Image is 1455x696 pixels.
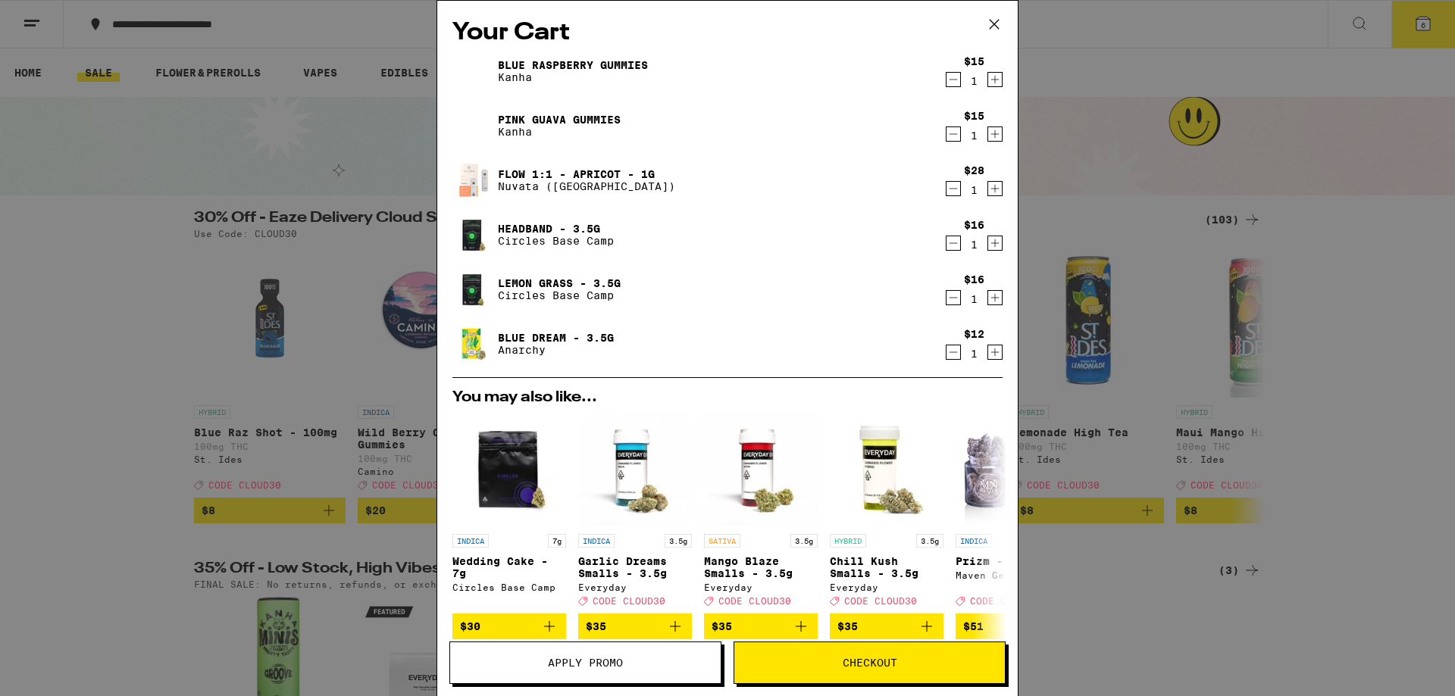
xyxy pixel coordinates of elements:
button: Decrement [946,181,961,196]
div: 1 [964,348,984,360]
span: Apply Promo [548,657,623,668]
a: Open page for Wedding Cake - 7g from Circles Base Camp [452,413,566,613]
p: INDICA [956,534,992,548]
p: Wedding Cake - 7g [452,555,566,579]
a: Blue Dream - 3.5g [498,332,614,344]
p: INDICA [578,534,615,548]
a: Pink Guava Gummies [498,114,621,126]
button: Increment [987,345,1003,360]
button: Add to bag [830,613,943,639]
button: Decrement [946,72,961,87]
button: Apply Promo [449,641,721,684]
p: Nuvata ([GEOGRAPHIC_DATA]) [498,180,675,192]
div: Everyday [704,582,818,592]
div: Everyday [578,582,692,592]
p: Chill Kush Smalls - 3.5g [830,555,943,579]
div: $15 [964,55,984,67]
a: Open page for Prizm - 3.5g from Maven Genetics [956,413,1069,613]
span: CODE CLOUD30 [844,596,917,606]
div: $15 [964,110,984,122]
img: Blue Dream - 3.5g [452,323,495,365]
div: $16 [964,219,984,231]
img: Pink Guava Gummies [452,105,495,147]
a: Open page for Mango Blaze Smalls - 3.5g from Everyday [704,413,818,613]
span: Checkout [843,657,897,668]
img: Lemon Grass - 3.5g [452,268,495,311]
p: Prizm - 3.5g [956,555,1069,567]
button: Increment [987,126,1003,142]
div: 1 [964,75,984,87]
span: $35 [837,620,858,632]
p: 3.5g [790,534,818,548]
div: $16 [964,273,984,286]
p: 3.5g [916,534,943,548]
p: Anarchy [498,344,614,356]
img: Everyday - Mango Blaze Smalls - 3.5g [704,413,818,526]
span: $51 [963,620,984,632]
h2: Your Cart [452,16,1003,50]
p: Garlic Dreams Smalls - 3.5g [578,555,692,579]
div: 1 [964,184,984,196]
button: Decrement [946,126,961,142]
p: Circles Base Camp [498,289,621,301]
button: Checkout [734,641,1006,684]
img: Everyday - Chill Kush Smalls - 3.5g [830,413,943,526]
img: Flow 1:1 - Apricot - 1g [452,159,495,201]
span: CODE CLOUD30 [593,596,665,606]
button: Increment [987,181,1003,196]
img: Headband - 3.5g [452,214,495,256]
p: Kanha [498,71,648,83]
p: Kanha [498,126,621,138]
div: Maven Genetics [956,570,1069,580]
p: 3.5g [665,534,692,548]
a: Blue Raspberry Gummies [498,59,648,71]
img: Blue Raspberry Gummies [452,50,495,92]
span: $30 [460,620,480,632]
p: HYBRID [830,534,866,548]
button: Increment [987,236,1003,251]
div: 1 [964,239,984,251]
span: $35 [712,620,732,632]
a: Headband - 3.5g [498,223,614,235]
button: Decrement [946,290,961,305]
p: Mango Blaze Smalls - 3.5g [704,555,818,579]
div: $12 [964,328,984,340]
div: 1 [964,130,984,142]
div: 1 [964,293,984,305]
p: 7g [548,534,566,548]
button: Increment [987,290,1003,305]
p: SATIVA [704,534,740,548]
span: CODE CLOUD30 [718,596,791,606]
a: Flow 1:1 - Apricot - 1g [498,168,675,180]
span: Hi. Need any help? [9,11,109,23]
p: Circles Base Camp [498,235,614,247]
button: Decrement [946,345,961,360]
button: Increment [987,72,1003,87]
img: Circles Base Camp - Wedding Cake - 7g [452,413,566,526]
button: Add to bag [956,613,1069,639]
div: Everyday [830,582,943,592]
span: CODE CLOUD30 [970,596,1043,606]
a: Open page for Chill Kush Smalls - 3.5g from Everyday [830,413,943,613]
a: Open page for Garlic Dreams Smalls - 3.5g from Everyday [578,413,692,613]
span: $35 [586,620,606,632]
img: Maven Genetics - Prizm - 3.5g [956,413,1069,526]
div: $28 [964,164,984,176]
div: Circles Base Camp [452,582,566,592]
button: Add to bag [578,613,692,639]
h2: You may also like... [452,390,1003,405]
button: Decrement [946,236,961,251]
button: Add to bag [452,613,566,639]
a: Lemon Grass - 3.5g [498,277,621,289]
img: Everyday - Garlic Dreams Smalls - 3.5g [578,413,692,526]
button: Add to bag [704,613,818,639]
